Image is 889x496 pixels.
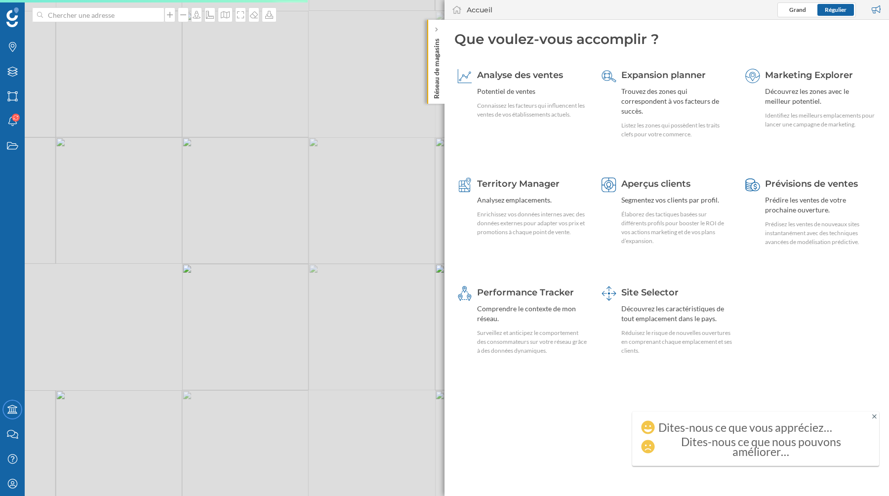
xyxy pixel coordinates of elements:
[621,178,690,189] span: Aperçus clients
[745,177,760,192] img: sales-forecast.svg
[765,220,876,247] div: Prédisez les ventes de nouveaux sites instantanément avec des techniques avancées de modélisation...
[789,6,806,13] span: Grand
[765,195,876,215] div: Prédire les ventes de votre prochaine ouverture.
[825,6,847,13] span: Régulier
[745,69,760,83] img: explorer.svg
[477,329,588,355] div: Surveillez et anticipez le comportement des consommateurs sur votre réseau grâce à des données dy...
[602,69,616,83] img: search-areas.svg
[621,86,732,116] div: Trouvez des zones qui correspondent à vos facteurs de succès.
[765,86,876,106] div: Découvrez les zones avec le meilleur potentiel.
[658,437,863,456] div: Dites-nous ce que nous pouvons améliorer…
[621,304,732,324] div: Découvrez les caractéristiques de tout emplacement dans le pays.
[621,287,679,298] span: Site Selector
[457,69,472,83] img: sales-explainer.svg
[477,178,560,189] span: Territory Manager
[477,195,588,205] div: Analysez emplacements.
[621,329,732,355] div: Réduisez le risque de nouvelles ouvertures en comprenant chaque emplacement et ses clients.
[621,210,732,246] div: Élaborez des tactiques basées sur différents profils pour booster le ROI de vos actions marketing...
[432,35,442,99] p: Réseau de magasins
[477,210,588,237] div: Enrichissez vos données internes avec des données externes pour adapter vos prix et promotions à ...
[765,111,876,129] div: Identifiez les meilleurs emplacements pour lancer une campagne de marketing.
[477,86,588,96] div: Potentiel de ventes
[477,101,588,119] div: Connaissez les facteurs qui influencent les ventes de vos établissements actuels.
[467,5,492,15] div: Accueil
[457,286,472,301] img: monitoring-360.svg
[621,121,732,139] div: Listez les zones qui possèdent les traits clefs pour votre commerce.
[765,70,853,81] span: Marketing Explorer
[658,422,832,432] div: Dites-nous ce que vous appréciez…
[602,177,616,192] img: customer-intelligence.svg
[602,286,616,301] img: dashboards-manager.svg
[6,7,19,27] img: Logo Geoblink
[457,177,472,192] img: territory-manager.svg
[621,195,732,205] div: Segmentez vos clients par profil.
[765,178,858,189] span: Prévisions de ventes
[621,70,706,81] span: Expansion planner
[477,70,563,81] span: Analyse des ventes
[477,304,588,324] div: Comprendre le contexte de mon réseau.
[454,30,879,48] div: Que voulez-vous accomplir ?
[477,287,574,298] span: Performance Tracker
